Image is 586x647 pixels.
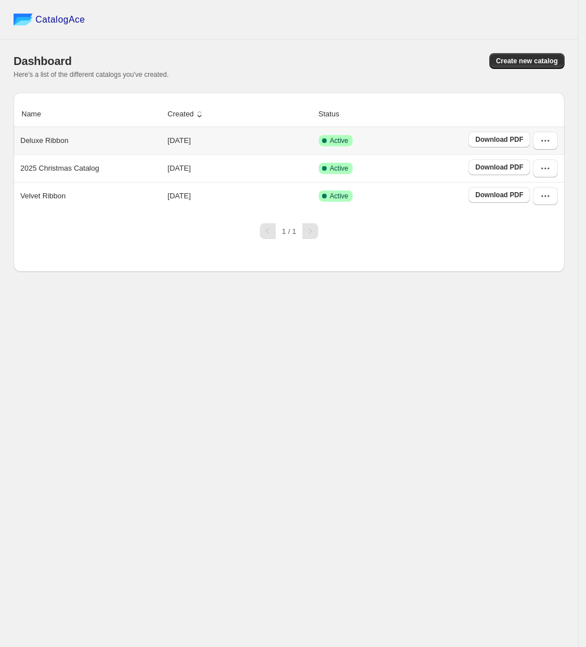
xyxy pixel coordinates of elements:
[36,14,85,25] span: CatalogAce
[489,53,565,69] button: Create new catalog
[166,103,207,125] button: Created
[282,227,296,236] span: 1 / 1
[20,190,66,202] p: Velvet Ribbon
[20,135,68,146] p: Deluxe Ribbon
[317,103,353,125] button: Status
[475,135,523,144] span: Download PDF
[20,163,99,174] p: 2025 Christmas Catalog
[475,163,523,172] span: Download PDF
[468,159,530,175] a: Download PDF
[468,132,530,147] a: Download PDF
[20,103,54,125] button: Name
[164,154,315,182] td: [DATE]
[14,55,72,67] span: Dashboard
[14,14,33,25] img: catalog ace
[164,127,315,154] td: [DATE]
[496,57,558,66] span: Create new catalog
[164,182,315,210] td: [DATE]
[14,71,169,79] span: Here's a list of the different catalogs you've created.
[475,190,523,199] span: Download PDF
[468,187,530,203] a: Download PDF
[330,164,349,173] span: Active
[330,136,349,145] span: Active
[330,192,349,201] span: Active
